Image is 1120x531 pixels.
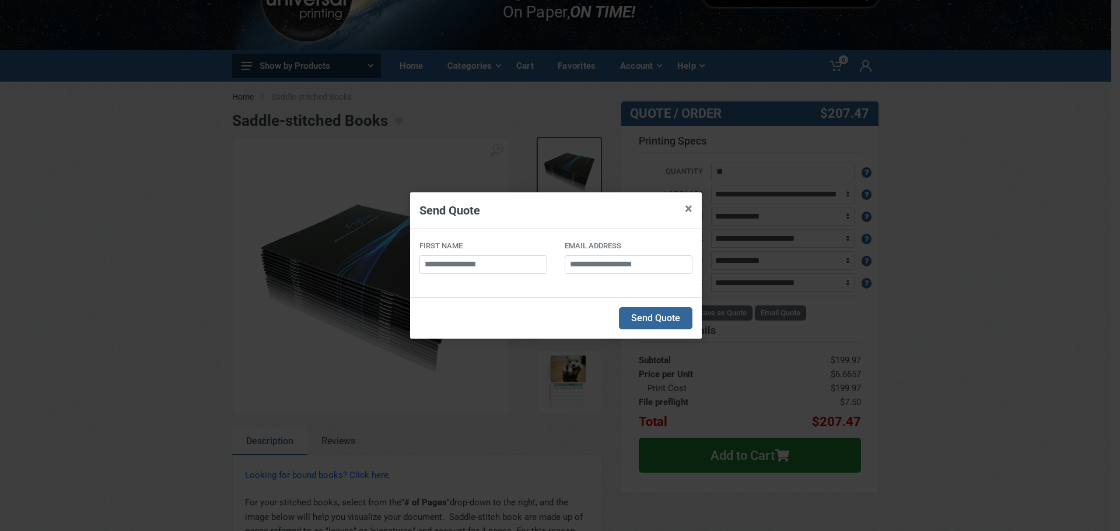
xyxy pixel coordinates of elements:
[419,202,480,219] h5: Send Quote
[565,240,621,253] label: Email Address
[419,240,463,253] label: First Name
[685,201,692,217] span: ×
[675,192,702,225] button: Close
[619,307,692,329] button: Send Quote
